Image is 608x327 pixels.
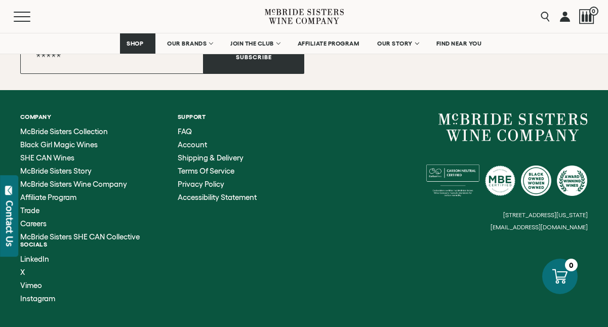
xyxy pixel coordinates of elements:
[5,200,15,247] div: Contact Us
[20,193,76,201] span: Affiliate Program
[178,127,192,136] span: FAQ
[565,259,578,271] div: 0
[20,233,140,241] a: McBride Sisters SHE CAN Collective
[436,40,482,47] span: FIND NEAR YOU
[178,193,257,201] a: Accessibility Statement
[14,12,50,22] button: Mobile Menu Trigger
[20,167,92,175] span: McBride Sisters Story
[20,281,55,290] a: Vimeo
[430,33,489,54] a: FIND NEAR YOU
[20,268,55,276] a: X
[178,128,257,136] a: FAQ
[20,281,42,290] span: Vimeo
[178,140,207,149] span: Account
[178,180,257,188] a: Privacy Policy
[438,113,588,142] a: McBride Sisters Wine Company
[20,232,140,241] span: McBride Sisters SHE CAN Collective
[491,224,588,231] small: [EMAIL_ADDRESS][DOMAIN_NAME]
[503,212,588,218] small: [STREET_ADDRESS][US_STATE]
[178,141,257,149] a: Account
[371,33,425,54] a: OUR STORY
[377,40,413,47] span: OUR STORY
[204,40,304,74] button: Subscribe
[167,40,207,47] span: OUR BRANDS
[20,167,140,175] a: McBride Sisters Story
[20,220,140,228] a: Careers
[178,180,224,188] span: Privacy Policy
[20,128,140,136] a: McBride Sisters Collection
[178,167,257,175] a: Terms of Service
[589,7,598,16] span: 0
[127,40,144,47] span: SHOP
[20,268,25,276] span: X
[178,154,257,162] a: Shipping & Delivery
[178,167,234,175] span: Terms of Service
[298,40,359,47] span: AFFILIATE PROGRAM
[20,255,49,263] span: LinkedIn
[20,180,127,188] span: McBride Sisters Wine Company
[20,295,55,303] a: Instagram
[20,40,204,74] input: Email
[291,33,366,54] a: AFFILIATE PROGRAM
[160,33,219,54] a: OUR BRANDS
[20,206,39,215] span: Trade
[20,153,74,162] span: SHE CAN Wines
[20,219,47,228] span: Careers
[224,33,286,54] a: JOIN THE CLUB
[230,40,274,47] span: JOIN THE CLUB
[20,180,140,188] a: McBride Sisters Wine Company
[178,153,244,162] span: Shipping & Delivery
[20,140,98,149] span: Black Girl Magic Wines
[20,294,55,303] span: Instagram
[20,141,140,149] a: Black Girl Magic Wines
[20,255,55,263] a: LinkedIn
[120,33,155,54] a: SHOP
[20,154,140,162] a: SHE CAN Wines
[20,127,108,136] span: McBride Sisters Collection
[20,193,140,201] a: Affiliate Program
[20,207,140,215] a: Trade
